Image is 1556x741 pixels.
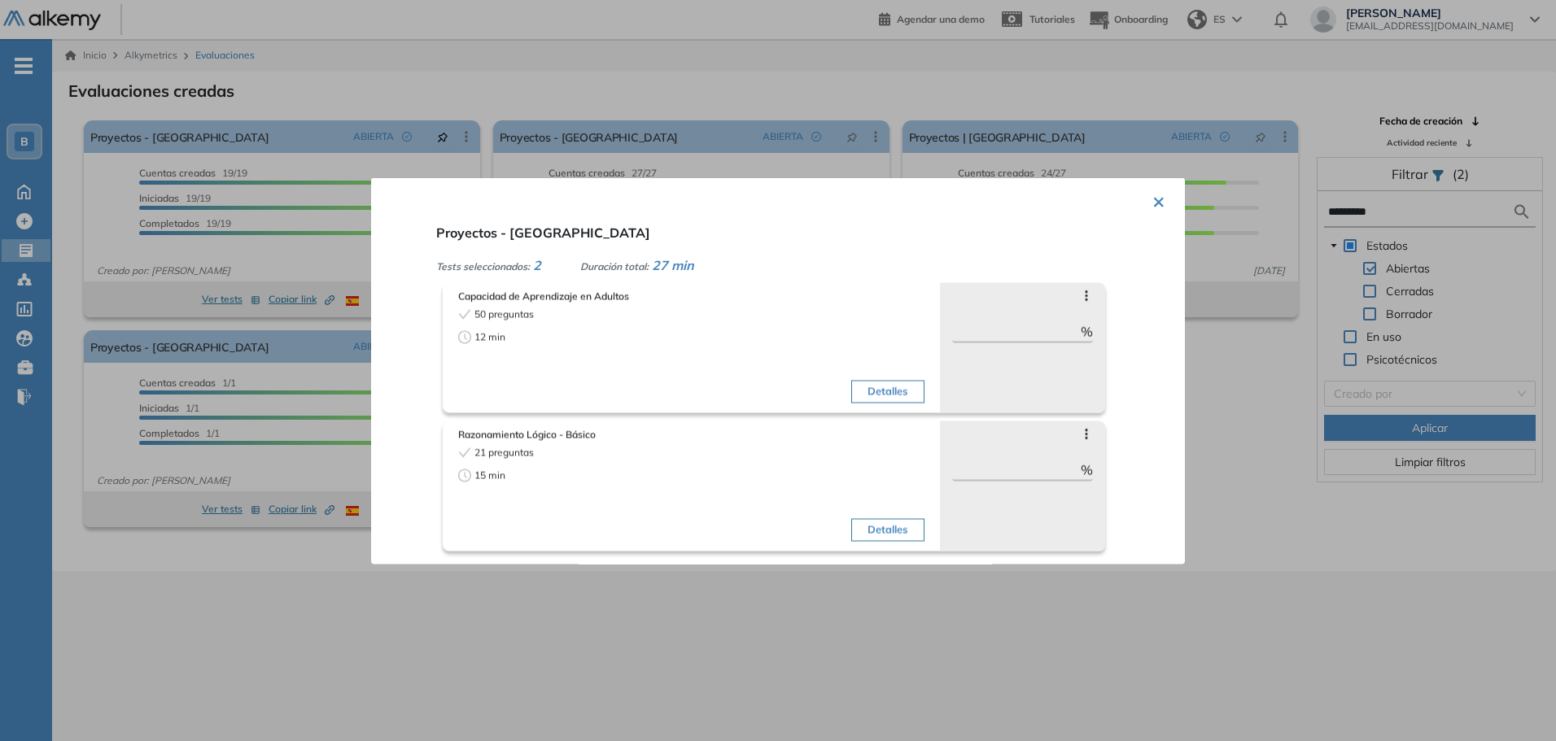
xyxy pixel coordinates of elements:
[533,256,541,272] span: 2
[436,224,650,240] span: Proyectos - [GEOGRAPHIC_DATA]
[1263,552,1556,741] div: Widget de chat
[458,330,471,343] span: clock-circle
[474,307,534,321] span: 50 preguntas
[458,446,471,459] span: check
[1263,552,1556,741] iframe: Chat Widget
[458,427,924,442] span: Razonamiento Lógico - Básico
[851,518,924,541] button: Detalles
[436,259,530,272] span: Tests seleccionados:
[474,468,505,482] span: 15 min
[1081,321,1093,341] span: %
[652,256,694,272] span: 27 min
[1081,460,1093,479] span: %
[580,259,649,272] span: Duración total:
[458,307,471,320] span: check
[458,469,471,482] span: clock-circle
[1152,184,1165,216] button: ×
[458,289,924,303] span: Capacidad de Aprendizaje en Adultos
[474,445,534,460] span: 21 preguntas
[851,380,924,403] button: Detalles
[474,329,505,344] span: 12 min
